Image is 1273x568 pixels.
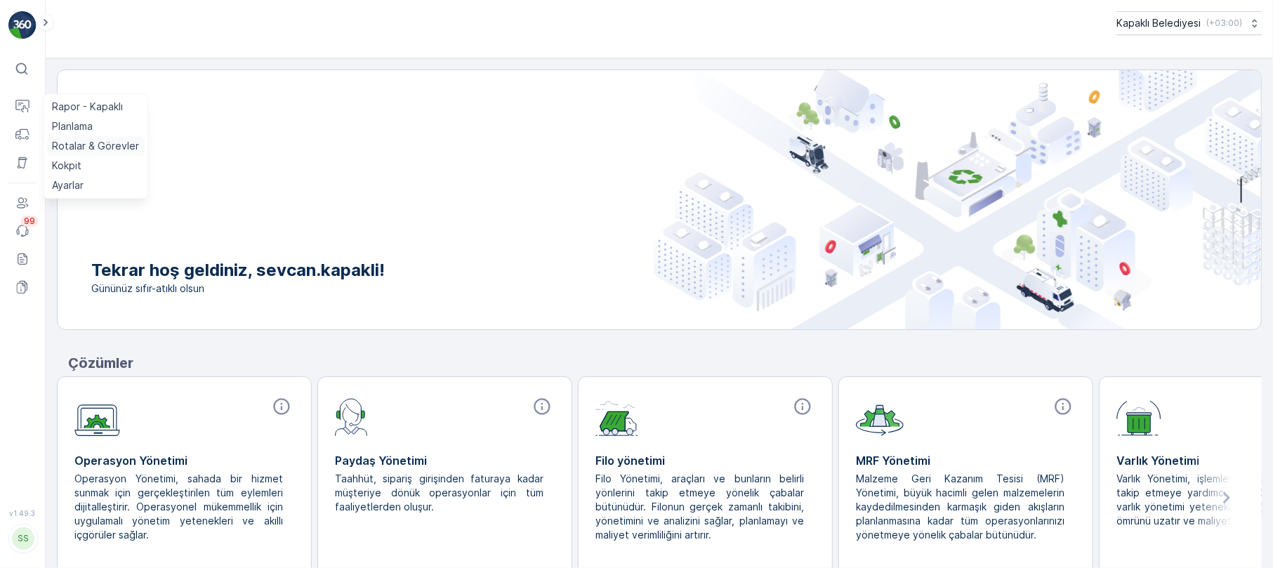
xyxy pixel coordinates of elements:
[856,472,1064,542] p: Malzeme Geri Kazanım Tesisi (MRF) Yönetimi, büyük hacimli gelen malzemelerin kaydedilmesinden kar...
[74,397,120,437] img: module-icon
[856,397,904,436] img: module-icon
[91,282,385,296] span: Gününüz sıfır-atıklı olsun
[74,452,294,469] p: Operasyon Yönetimi
[335,472,543,514] p: Taahhüt, sipariş girişinden faturaya kadar müşteriye dönük operasyonlar için tüm faaliyetlerden o...
[1206,18,1242,29] p: ( +03:00 )
[335,452,555,469] p: Paydaş Yönetimi
[68,352,1262,374] p: Çözümler
[335,397,368,436] img: module-icon
[91,259,385,282] p: Tekrar hoş geldiniz, sevcan.kapakli!
[8,11,37,39] img: logo
[595,472,804,542] p: Filo Yönetimi, araçları ve bunların belirli yönlerini takip etmeye yönelik çabalar bütünüdür. Fil...
[1116,11,1262,35] button: Kapaklı Belediyesi(+03:00)
[1116,397,1161,436] img: module-icon
[8,217,37,245] a: 99
[24,216,35,227] p: 99
[8,509,37,517] span: v 1.49.3
[856,452,1076,469] p: MRF Yönetimi
[595,397,638,436] img: module-icon
[1116,16,1201,30] p: Kapaklı Belediyesi
[12,527,34,550] div: SS
[74,472,283,542] p: Operasyon Yönetimi, sahada bir hizmet sunmak için gerçekleştirilen tüm eylemleri dijitalleştirir....
[8,520,37,557] button: SS
[595,452,815,469] p: Filo yönetimi
[654,70,1261,329] img: city illustration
